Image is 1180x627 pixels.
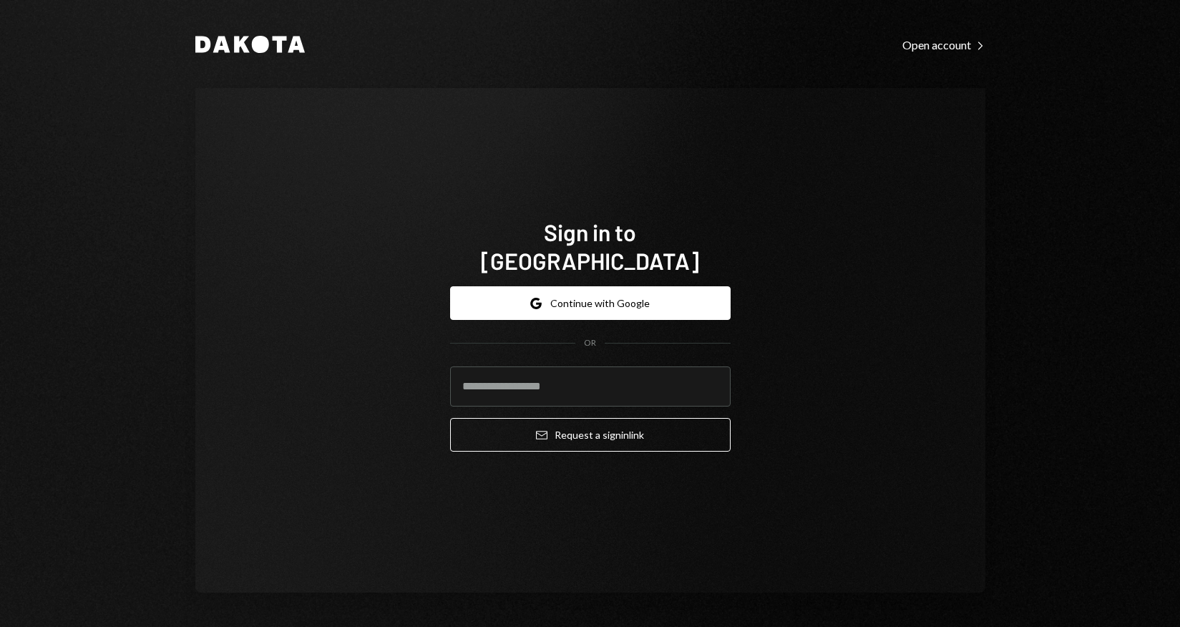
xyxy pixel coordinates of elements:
[584,337,596,349] div: OR
[450,286,731,320] button: Continue with Google
[450,218,731,275] h1: Sign in to [GEOGRAPHIC_DATA]
[902,37,985,52] a: Open account
[450,418,731,452] button: Request a signinlink
[902,38,985,52] div: Open account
